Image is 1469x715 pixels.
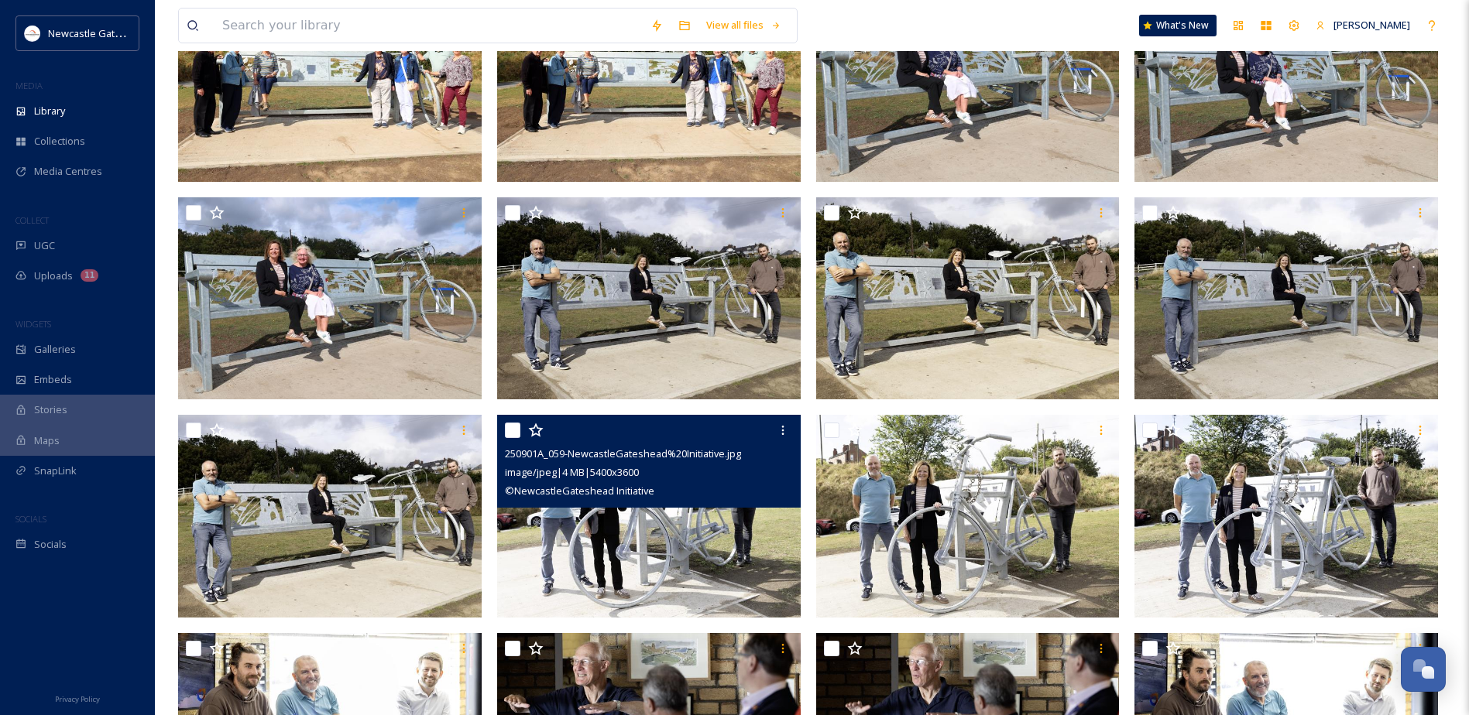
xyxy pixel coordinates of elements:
a: View all files [698,10,789,40]
a: [PERSON_NAME] [1308,10,1418,40]
span: Privacy Policy [55,694,100,704]
img: 250901A_064-NewcastleGateshead%20Initiative.JPG [178,197,482,400]
a: Privacy Policy [55,689,100,707]
span: Uploads [34,269,73,283]
button: Open Chat [1401,647,1446,692]
span: WIDGETS [15,318,51,330]
img: 250901A_063-NewcastleGateshead%20Initiative.jpg [497,197,801,400]
div: 11 [81,269,98,282]
span: Media Centres [34,164,102,179]
img: 250901A_061-NewcastleGateshead%20Initiative.jpg [178,415,482,617]
span: Collections [34,134,85,149]
img: 250901A_058-NewcastleGateshead%20Initiative.jpg [816,415,1120,617]
img: DqD9wEUd_400x400.jpg [25,26,40,41]
span: UGC [34,238,55,253]
span: [PERSON_NAME] [1333,18,1410,32]
span: Library [34,104,65,118]
a: What's New [1139,15,1217,36]
span: SnapLink [34,464,77,478]
span: MEDIA [15,80,43,91]
img: 250901A_056-NewcastleGateshead%20Initiative.jpg [1134,415,1438,617]
input: Search your library [215,9,643,43]
span: Galleries [34,342,76,357]
img: 250901A_059-NewcastleGateshead%20Initiative.jpg [497,415,801,617]
span: 250901A_059-NewcastleGateshead%20Initiative.jpg [505,446,741,460]
span: image/jpeg | 4 MB | 5400 x 3600 [505,465,639,479]
img: 250901A_060-NewcastleGateshead%20Initiative.jpg [1134,197,1438,400]
span: Newcastle Gateshead Initiative [48,26,190,40]
span: Stories [34,402,67,417]
span: Embeds [34,372,72,387]
span: Maps [34,433,60,448]
span: © NewcastleGateshead Initiative [505,484,654,498]
span: SOCIALS [15,513,46,525]
span: Socials [34,537,67,552]
img: 250901A_062-NewcastleGateshead%20Initiative.jpg [816,197,1120,400]
span: COLLECT [15,214,49,226]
